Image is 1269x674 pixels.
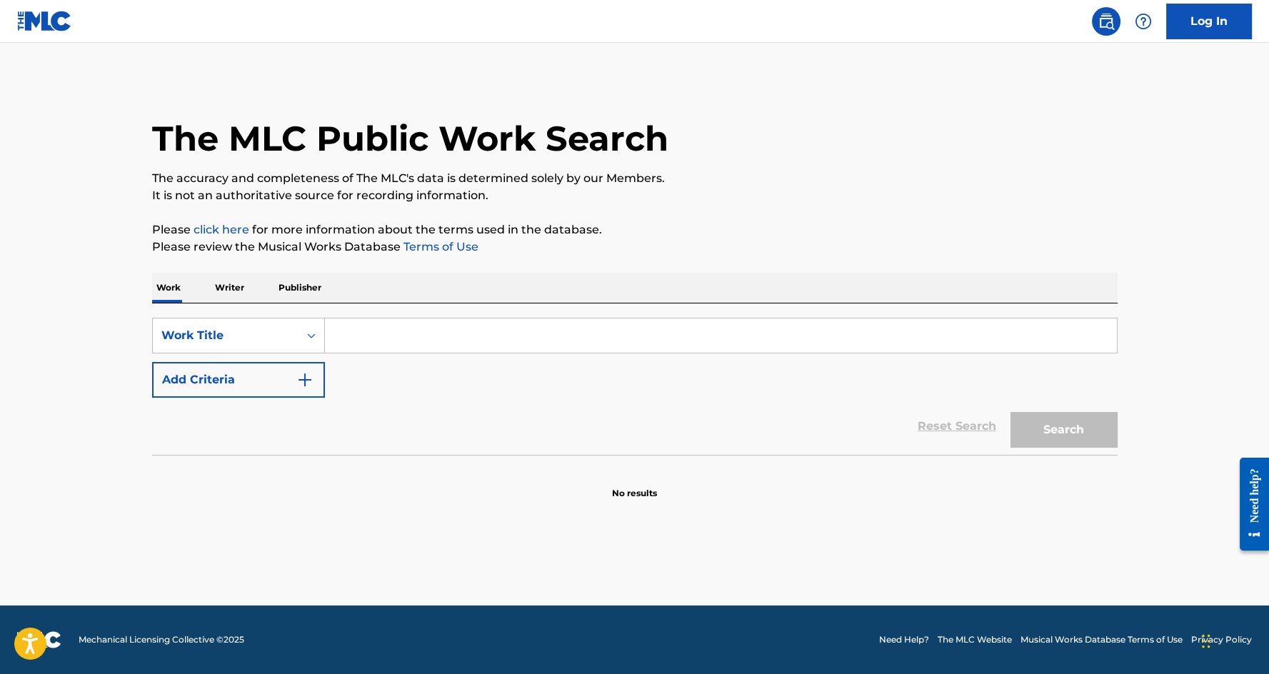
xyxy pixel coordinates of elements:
[194,223,249,236] a: click here
[79,633,244,646] span: Mechanical Licensing Collective © 2025
[161,327,290,344] div: Work Title
[152,238,1118,256] p: Please review the Musical Works Database
[152,273,185,303] p: Work
[274,273,326,303] p: Publisher
[1202,620,1210,663] div: Drag
[1166,4,1252,39] a: Log In
[1092,7,1120,36] a: Public Search
[1198,605,1269,674] iframe: Chat Widget
[152,362,325,398] button: Add Criteria
[152,117,668,160] h1: The MLC Public Work Search
[152,318,1118,455] form: Search Form
[938,633,1012,646] a: The MLC Website
[17,11,72,31] img: MLC Logo
[1229,447,1269,562] iframe: Resource Center
[1129,7,1158,36] div: Help
[152,187,1118,204] p: It is not an authoritative source for recording information.
[1098,13,1115,30] img: search
[296,371,314,388] img: 9d2ae6d4665cec9f34b9.svg
[152,170,1118,187] p: The accuracy and completeness of The MLC's data is determined solely by our Members.
[1135,13,1152,30] img: help
[152,221,1118,238] p: Please for more information about the terms used in the database.
[211,273,249,303] p: Writer
[879,633,929,646] a: Need Help?
[1020,633,1183,646] a: Musical Works Database Terms of Use
[401,240,478,253] a: Terms of Use
[17,631,61,648] img: logo
[612,470,657,500] p: No results
[1191,633,1252,646] a: Privacy Policy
